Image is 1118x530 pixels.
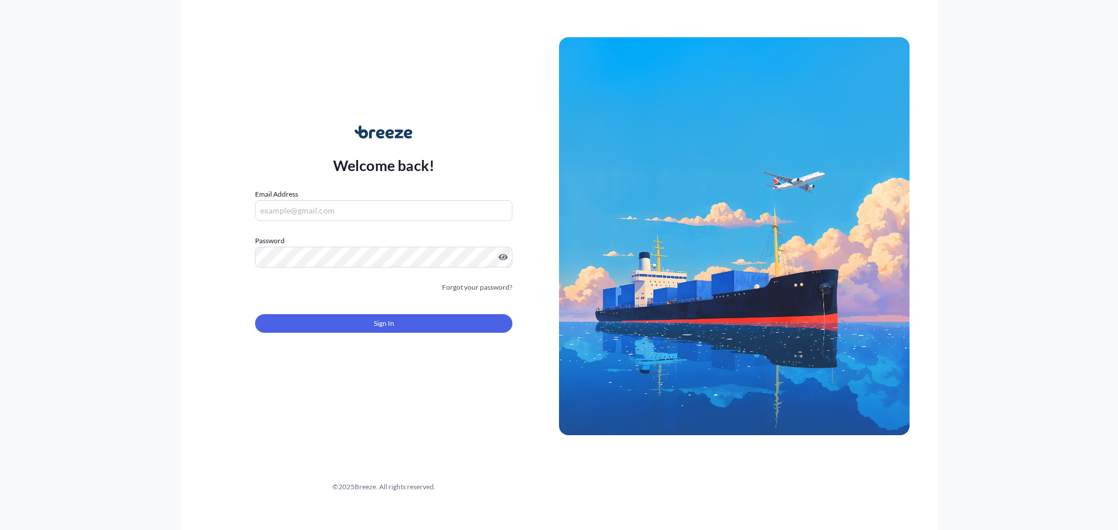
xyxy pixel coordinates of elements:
input: example@gmail.com [255,200,512,221]
p: Welcome back! [333,156,435,175]
span: Sign In [374,318,394,329]
button: Sign In [255,314,512,333]
button: Show password [498,252,508,262]
div: © 2025 Breeze. All rights reserved. [208,481,559,493]
label: Password [255,235,512,247]
a: Forgot your password? [442,282,512,293]
label: Email Address [255,188,298,200]
img: Ship illustration [559,37,910,435]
